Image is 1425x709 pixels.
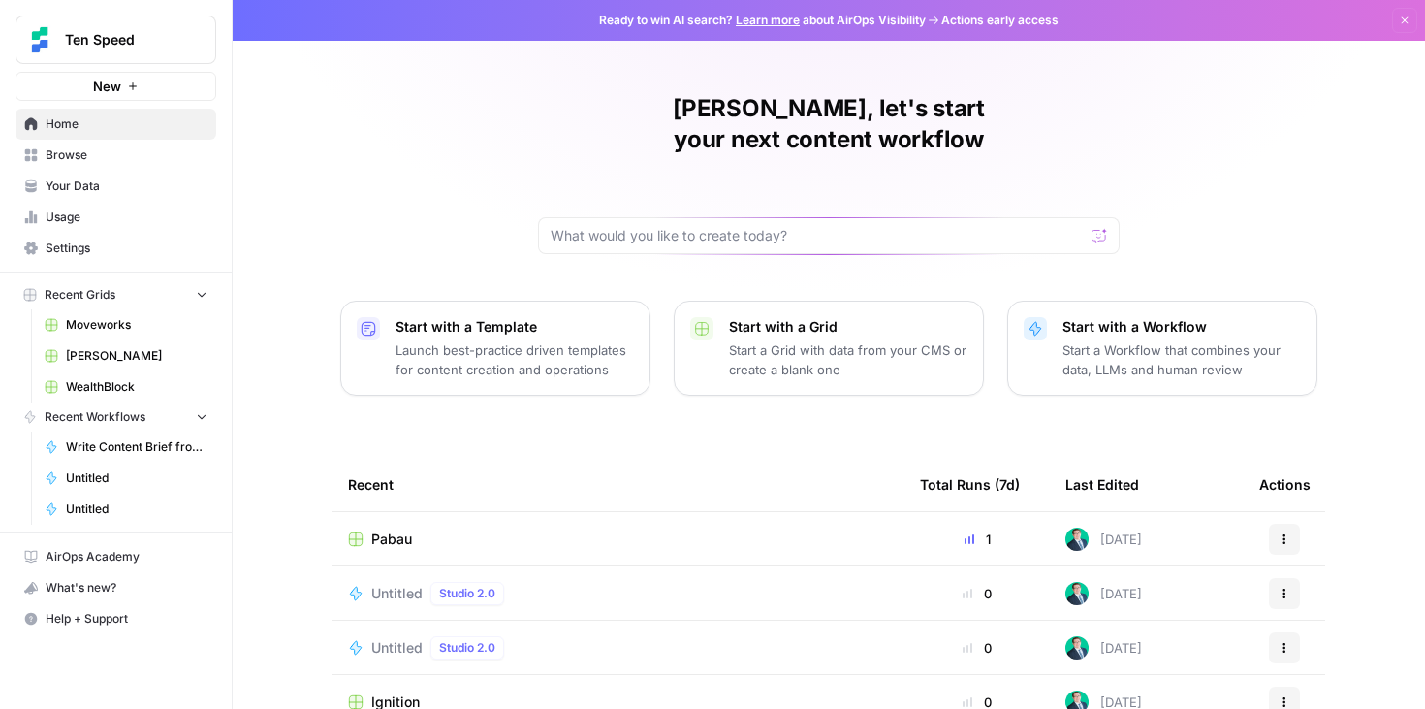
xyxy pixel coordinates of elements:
button: New [16,72,216,101]
button: Start with a GridStart a Grid with data from your CMS or create a blank one [674,301,984,396]
a: [PERSON_NAME] [36,340,216,371]
a: Your Data [16,171,216,202]
span: WealthBlock [66,378,207,396]
span: Your Data [46,177,207,195]
img: loq7q7lwz012dtl6ci9jrncps3v6 [1065,636,1089,660]
div: 1 [920,530,1034,549]
span: Help + Support [46,610,207,628]
a: AirOps Academy [16,541,216,572]
span: [PERSON_NAME] [66,347,207,365]
a: UntitledStudio 2.0 [348,582,889,605]
span: Studio 2.0 [439,585,495,602]
div: [DATE] [1065,528,1142,551]
a: Write Content Brief from Keyword [DEV] [36,432,216,463]
button: Recent Grids [16,280,216,309]
span: Actions early access [941,12,1059,29]
a: Browse [16,140,216,171]
button: Workspace: Ten Speed [16,16,216,64]
a: Home [16,109,216,140]
button: Recent Workflows [16,403,216,432]
input: What would you like to create today? [551,226,1084,245]
div: 0 [920,584,1034,603]
p: Start with a Workflow [1062,317,1301,337]
p: Start with a Grid [729,317,967,337]
a: Learn more [736,13,800,27]
div: 0 [920,638,1034,658]
button: What's new? [16,572,216,603]
span: Write Content Brief from Keyword [DEV] [66,438,207,456]
span: AirOps Academy [46,548,207,565]
div: Recent [348,458,889,511]
span: Pabau [371,530,412,549]
img: Ten Speed Logo [22,22,57,57]
a: Usage [16,202,216,233]
p: Start a Grid with data from your CMS or create a blank one [729,340,967,379]
div: [DATE] [1065,636,1142,660]
button: Start with a TemplateLaunch best-practice driven templates for content creation and operations [340,301,650,396]
a: Pabau [348,530,889,549]
span: Browse [46,146,207,164]
a: Untitled [36,494,216,525]
div: Last Edited [1065,458,1139,511]
span: Untitled [66,469,207,487]
a: Moveworks [36,309,216,340]
button: Start with a WorkflowStart a Workflow that combines your data, LLMs and human review [1007,301,1317,396]
span: Ten Speed [65,30,182,49]
p: Launch best-practice driven templates for content creation and operations [396,340,634,379]
div: [DATE] [1065,582,1142,605]
img: loq7q7lwz012dtl6ci9jrncps3v6 [1065,582,1089,605]
span: Ready to win AI search? about AirOps Visibility [599,12,926,29]
p: Start with a Template [396,317,634,337]
span: Home [46,115,207,133]
span: Untitled [371,638,423,658]
span: Settings [46,240,207,257]
span: Studio 2.0 [439,639,495,657]
button: Help + Support [16,603,216,634]
a: WealthBlock [36,371,216,403]
a: UntitledStudio 2.0 [348,636,889,660]
span: Untitled [371,584,423,603]
p: Start a Workflow that combines your data, LLMs and human review [1062,340,1301,379]
span: Usage [46,209,207,226]
span: Recent Workflows [45,408,145,426]
img: loq7q7lwz012dtl6ci9jrncps3v6 [1065,528,1089,551]
span: Moveworks [66,316,207,334]
div: What's new? [16,573,215,602]
span: New [93,77,121,96]
div: Total Runs (7d) [920,458,1020,511]
div: Actions [1259,458,1311,511]
a: Settings [16,233,216,264]
span: Untitled [66,500,207,518]
span: Recent Grids [45,286,115,304]
h1: [PERSON_NAME], let's start your next content workflow [538,93,1120,155]
a: Untitled [36,463,216,494]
